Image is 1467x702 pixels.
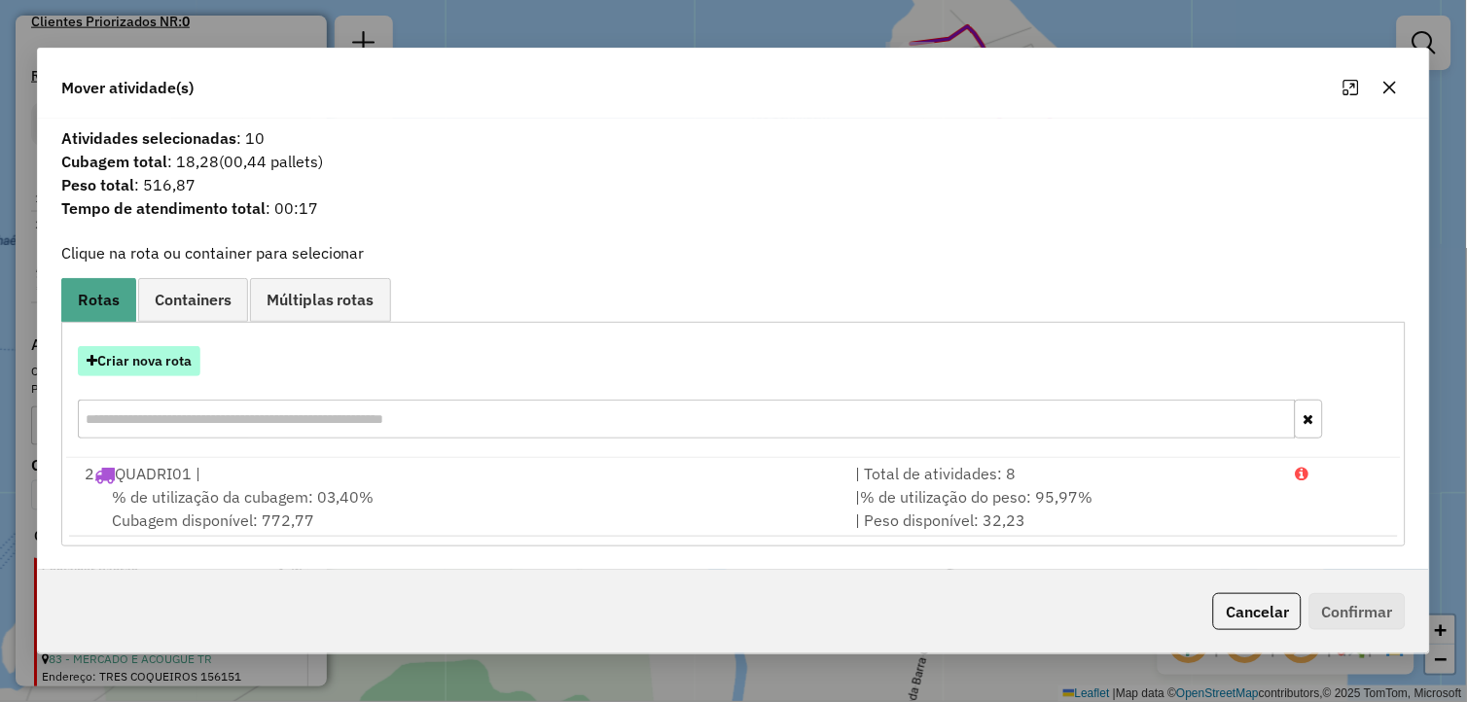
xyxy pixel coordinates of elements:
[1213,593,1302,630] button: Cancelar
[73,462,844,485] div: 2 QUADRI01 |
[1296,466,1309,481] i: Porcentagens após mover as atividades: Cubagem: 5,69% Peso: 160,58%
[50,126,1418,150] span: : 10
[61,152,167,171] strong: Cubagem total
[155,292,232,307] span: Containers
[50,173,1418,196] span: : 516,87
[61,175,134,194] strong: Peso total
[78,292,120,307] span: Rotas
[50,150,1418,173] span: : 18,28
[61,76,194,99] span: Mover atividade(s)
[61,241,365,264] label: Clique na rota ou container para selecionar
[61,128,236,148] strong: Atividades selecionadas
[50,196,1418,220] span: : 00:17
[860,487,1092,507] span: % de utilização do peso: 95,97%
[112,487,375,507] span: % de utilização da cubagem: 03,40%
[1336,72,1367,103] button: Maximize
[61,198,266,218] strong: Tempo de atendimento total
[843,462,1284,485] div: | Total de atividades: 8
[78,346,200,376] button: Criar nova rota
[73,485,844,532] div: Cubagem disponível: 772,77
[843,485,1284,532] div: | | Peso disponível: 32,23
[267,292,375,307] span: Múltiplas rotas
[219,152,323,171] span: (00,44 pallets)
